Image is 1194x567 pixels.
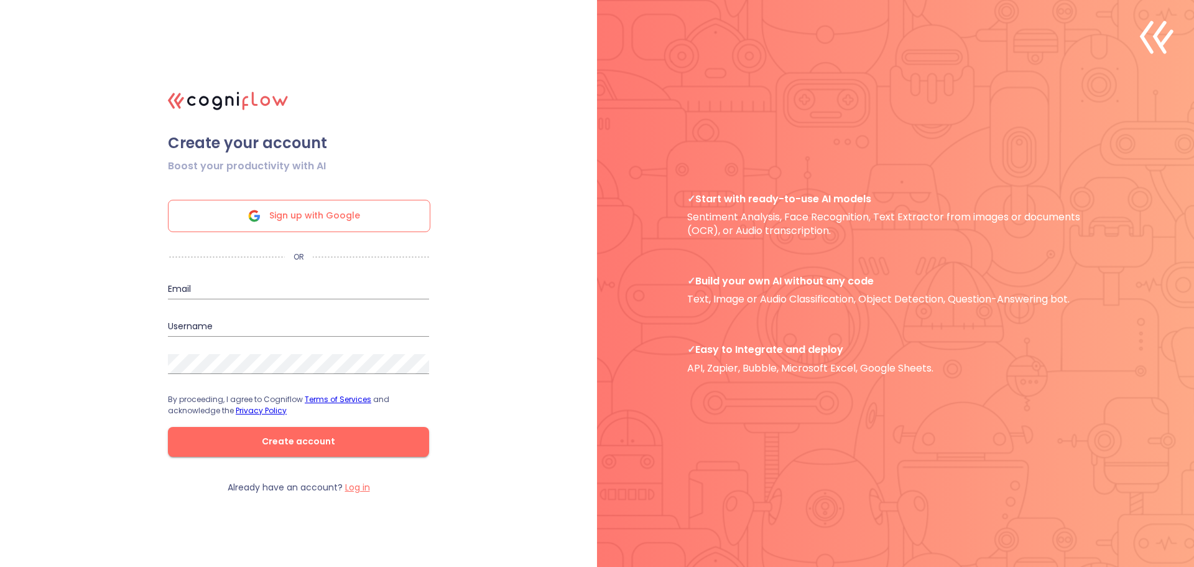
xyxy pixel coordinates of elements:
[236,405,287,416] a: Privacy Policy
[687,342,695,357] b: ✓
[168,134,429,152] span: Create your account
[687,343,1104,356] span: Easy to Integrate and deploy
[168,427,429,457] button: Create account
[687,274,695,288] b: ✓
[345,481,370,494] label: Log in
[305,394,371,405] a: Terms of Services
[687,192,1104,205] span: Start with ready-to-use AI models
[687,192,695,206] b: ✓
[168,394,429,416] p: By proceeding, I agree to Cogniflow and acknowledge the
[687,343,1104,375] p: API, Zapier, Bubble, Microsoft Excel, Google Sheets.
[687,192,1104,237] p: Sentiment Analysis, Face Recognition, Text Extractor from images or documents (OCR), or Audio tra...
[168,159,326,174] span: Boost your productivity with AI
[687,274,1104,288] span: Build your own AI without any code
[188,434,409,449] span: Create account
[285,252,313,262] p: OR
[269,200,360,232] span: Sign up with Google
[687,274,1104,306] p: Text, Image or Audio Classification, Object Detection, Question-Answering bot.
[168,200,430,232] div: Sign up with Google
[228,482,370,494] p: Already have an account?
